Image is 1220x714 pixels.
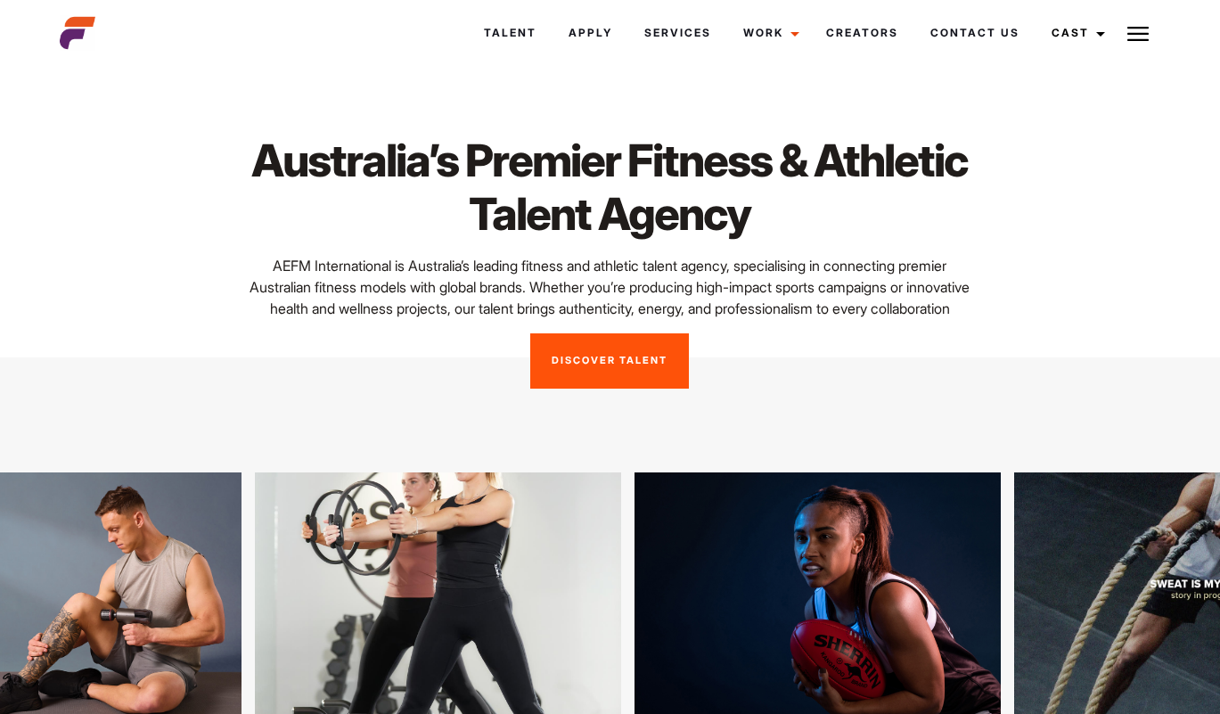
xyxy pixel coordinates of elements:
a: Cast [1036,9,1116,57]
a: Contact Us [914,9,1036,57]
a: Apply [553,9,628,57]
a: Creators [810,9,914,57]
a: Services [628,9,727,57]
img: cropped-aefm-brand-fav-22-square.png [60,15,95,51]
img: Burger icon [1127,23,1149,45]
p: AEFM International is Australia’s leading fitness and athletic talent agency, specialising in con... [247,255,974,319]
a: Talent [468,9,553,57]
h1: Australia’s Premier Fitness & Athletic Talent Agency [247,134,974,241]
a: Discover Talent [530,333,689,389]
a: Work [727,9,810,57]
